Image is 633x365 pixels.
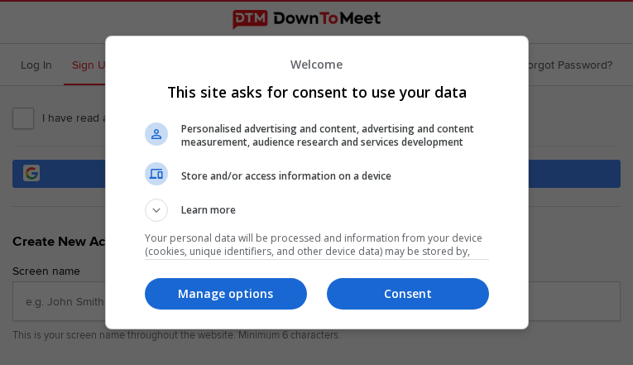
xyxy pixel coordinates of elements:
[145,286,307,302] p: Manage options
[181,122,489,149] span: Personalised advertising and content, advertising and content measurement, audience research and ...
[145,278,307,310] button: Manage options
[327,278,489,310] button: Consent
[327,286,489,302] p: Consent
[145,56,489,72] p: Welcome
[105,36,529,329] div: This site asks for consent to use your data
[145,82,489,102] h1: This site asks for consent to use your data
[281,257,463,271] a: 141 TCF vendor(s) and 69 ad partner(s)
[145,199,489,222] button: Learn more
[181,170,489,183] span: Store and/or access information on a device
[145,232,489,285] p: Your personal data will be processed and information from your device (cookies, unique identifier...
[181,203,236,222] span: Learn more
